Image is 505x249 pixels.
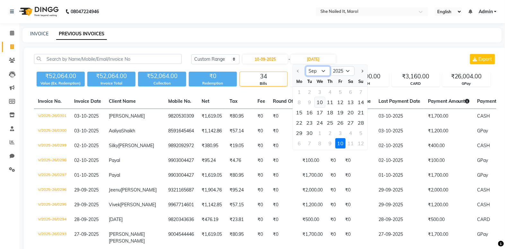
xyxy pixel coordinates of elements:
[479,8,493,15] span: Admin
[477,231,488,237] span: GPay
[375,153,424,168] td: 02-10-2025
[346,128,356,138] div: 4
[356,128,366,138] div: Sunday, October 5, 2025
[424,227,474,248] td: ₹1,700.00
[109,202,120,208] span: Vivek
[477,157,488,163] span: GPay
[315,138,325,148] div: 8
[87,81,135,86] div: Invoice Total
[254,212,269,227] td: ₹0
[109,231,145,237] span: [PERSON_NAME]
[109,172,120,178] span: Payal
[325,97,335,107] div: 11
[254,198,269,212] td: ₹0
[74,187,99,193] span: 29-09-2025
[335,97,346,107] div: 12
[356,97,366,107] div: Sunday, September 14, 2025
[109,143,118,148] span: Silky
[477,217,490,222] span: CARD
[254,153,269,168] td: ₹0
[198,109,226,124] td: ₹1,619.05
[34,168,70,183] td: V/2025-26/0297
[164,227,198,248] td: 9004544446
[346,118,356,128] div: Saturday, September 27, 2025
[189,81,237,86] div: Redemption
[299,212,327,227] td: ₹500.00
[356,76,366,86] div: Su
[269,227,299,248] td: ₹0
[375,168,424,183] td: 01-10-2025
[121,128,135,134] span: Shaikh
[118,143,154,148] span: [PERSON_NAME]
[269,183,299,198] td: ₹0
[356,118,366,128] div: 28
[37,72,85,81] div: ₹52,064.00
[315,128,325,138] div: 1
[226,183,254,198] td: ₹95.24
[109,187,121,193] span: Jeenu
[230,98,238,104] span: Tax
[294,128,305,138] div: 29
[299,198,327,212] td: ₹1,200.00
[346,107,356,118] div: 20
[34,138,70,153] td: V/2025-26/0299
[16,3,60,21] img: logo
[305,76,315,86] div: Tu
[74,231,99,237] span: 27-09-2025
[428,98,470,104] span: Payment Amount
[120,202,156,208] span: [PERSON_NAME]
[356,138,366,148] div: Sunday, October 12, 2025
[34,153,70,168] td: V/2025-26/0298
[327,198,341,212] td: ₹0
[315,138,325,148] div: Wednesday, October 8, 2025
[74,202,99,208] span: 29-09-2025
[305,118,315,128] div: 23
[335,128,346,138] div: 3
[335,118,346,128] div: Friday, September 26, 2025
[375,124,424,138] td: 03-10-2025
[477,187,490,193] span: CASH
[424,153,474,168] td: ₹100.00
[443,72,490,81] div: ₹26,004.00
[477,128,488,134] span: GPay
[346,107,356,118] div: Saturday, September 20, 2025
[138,72,186,81] div: ₹52,064.00
[198,124,226,138] td: ₹1,142.86
[294,118,305,128] div: 22
[305,118,315,128] div: Tuesday, September 23, 2025
[109,113,145,119] span: [PERSON_NAME]
[341,212,375,227] td: ₹0
[226,168,254,183] td: ₹80.95
[87,72,135,81] div: ₹52,064.00
[202,98,209,104] span: Net
[359,66,365,76] button: Next month
[315,97,325,107] div: 10
[294,128,305,138] div: Monday, September 29, 2025
[34,183,70,198] td: V/2025-26/0296
[243,55,288,64] input: Start Date
[424,168,474,183] td: ₹1,700.00
[346,138,356,148] div: 11
[269,198,299,212] td: ₹0
[226,153,254,168] td: ₹4.76
[164,153,198,168] td: 9903004427
[34,227,70,248] td: V/2025-26/0293
[327,183,341,198] td: ₹0
[198,138,226,153] td: ₹380.95
[254,183,269,198] td: ₹0
[341,183,375,198] td: ₹0
[74,157,99,163] span: 02-10-2025
[424,138,474,153] td: ₹400.00
[37,81,85,86] div: Value (Ex. Redemption)
[109,238,145,244] span: [PERSON_NAME]
[341,168,375,183] td: ₹0
[341,227,375,248] td: ₹0
[294,138,305,148] div: Monday, October 6, 2025
[254,227,269,248] td: ₹0
[226,109,254,124] td: ₹80.95
[34,54,182,64] input: Search by Name/Mobile/Email/Invoice No
[291,81,338,86] div: Cancelled
[346,118,356,128] div: 27
[330,66,355,76] select: Select year
[34,198,70,212] td: V/2025-26/0295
